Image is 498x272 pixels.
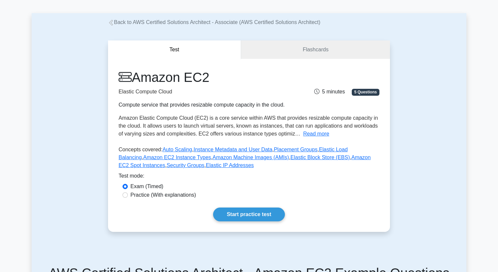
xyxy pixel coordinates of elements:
[194,147,272,152] a: Instance Metadata and User Data
[213,208,285,221] a: Start practice test
[119,88,290,96] p: Elastic Compute Cloud
[274,147,318,152] a: Placement Groups
[314,89,345,94] span: 5 minutes
[162,147,192,152] a: Auto Scaling
[119,101,290,109] div: Compute service that provides resizable compute capacity in the cloud.
[241,40,390,59] a: Flashcards
[108,40,241,59] button: Test
[290,155,350,160] a: Elastic Block Store (EBS)
[119,69,290,85] h1: Amazon EC2
[119,172,379,183] div: Test mode:
[352,89,379,95] span: 5 Questions
[119,115,378,136] span: Amazon Elastic Compute Cloud (EC2) is a core service within AWS that provides resizable compute c...
[303,130,329,138] button: Read more
[167,162,205,168] a: Security Groups
[119,146,379,172] p: Concepts covered: , , , , , , , , ,
[108,19,320,25] a: Back to AWS Certified Solutions Architect - Associate (AWS Certified Solutions Architect)
[212,155,289,160] a: Amazon Machine Images (AMIs)
[130,183,163,190] label: Exam (Timed)
[130,191,196,199] label: Practice (With explanations)
[206,162,254,168] a: Elastic IP Addresses
[143,155,211,160] a: Amazon EC2 Instance Types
